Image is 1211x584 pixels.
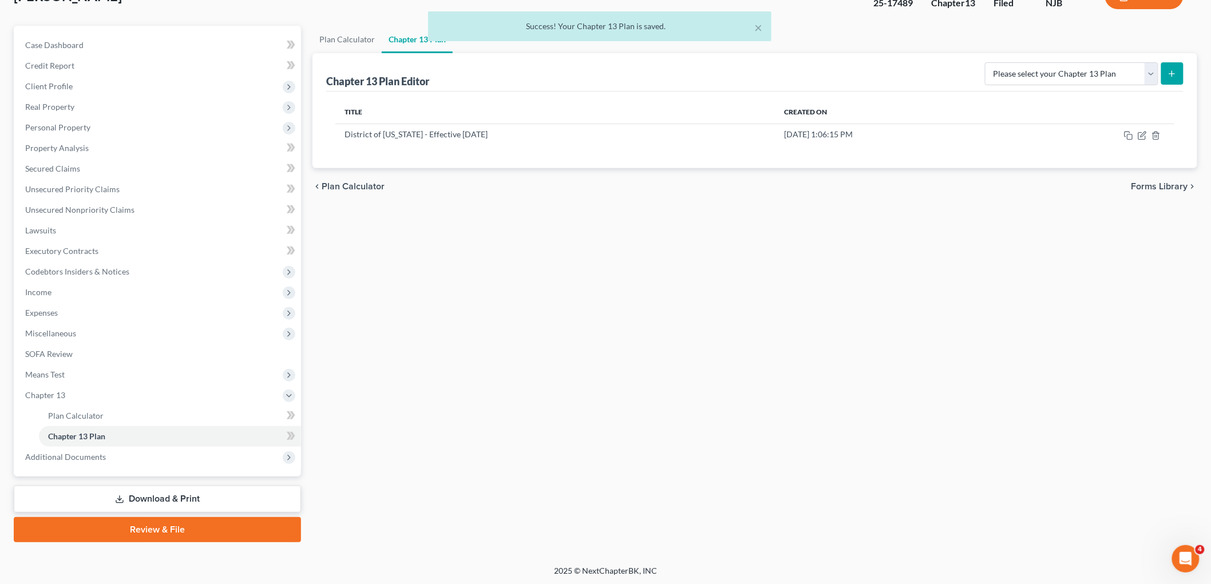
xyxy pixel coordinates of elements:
i: chevron_right [1188,182,1197,191]
span: 4 [1196,545,1205,554]
button: Forms Library chevron_right [1131,182,1197,191]
span: Real Property [25,102,74,112]
button: × [754,21,762,34]
span: Credit Report [25,61,74,70]
span: SOFA Review [25,349,73,359]
a: Lawsuits [16,220,301,241]
span: Unsecured Nonpriority Claims [25,205,134,214]
span: Unsecured Priority Claims [25,184,120,194]
a: Property Analysis [16,138,301,158]
span: Personal Property [25,122,90,132]
span: Secured Claims [25,164,80,173]
span: Property Analysis [25,143,89,153]
span: Plan Calculator [322,182,385,191]
span: Chapter 13 [25,390,65,400]
a: Download & Print [14,486,301,513]
span: Additional Documents [25,452,106,462]
span: Client Profile [25,81,73,91]
a: Unsecured Nonpriority Claims [16,200,301,220]
span: Chapter 13 Plan [48,431,105,441]
td: [DATE] 1:06:15 PM [775,124,1012,145]
span: Case Dashboard [25,40,84,50]
span: Lawsuits [25,225,56,235]
span: Means Test [25,370,65,379]
span: Income [25,287,52,297]
span: Forms Library [1131,182,1188,191]
td: District of [US_STATE] - Effective [DATE] [335,124,775,145]
a: Unsecured Priority Claims [16,179,301,200]
th: Created On [775,101,1012,124]
span: Executory Contracts [25,246,98,256]
i: chevron_left [312,182,322,191]
span: Codebtors Insiders & Notices [25,267,129,276]
th: Title [335,101,775,124]
iframe: Intercom live chat [1172,545,1200,573]
a: Chapter 13 Plan [39,426,301,447]
a: Credit Report [16,55,301,76]
a: Plan Calculator [39,406,301,426]
div: Success! Your Chapter 13 Plan is saved. [437,21,762,32]
span: Miscellaneous [25,328,76,338]
a: Executory Contracts [16,241,301,261]
span: Expenses [25,308,58,317]
a: Secured Claims [16,158,301,179]
span: Plan Calculator [48,411,104,420]
a: Review & File [14,517,301,542]
button: chevron_left Plan Calculator [312,182,385,191]
div: Chapter 13 Plan Editor [326,74,429,88]
a: SOFA Review [16,344,301,364]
